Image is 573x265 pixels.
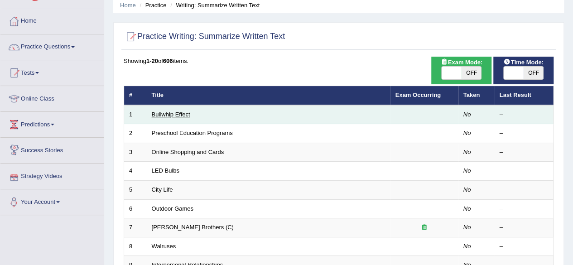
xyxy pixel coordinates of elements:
th: # [124,86,147,105]
a: Success Stories [0,138,104,160]
a: Practice Questions [0,34,104,57]
td: 6 [124,199,147,218]
div: – [500,242,549,251]
em: No [463,149,471,155]
span: Exam Mode: [437,58,486,67]
a: Strategy Videos [0,164,104,186]
div: – [500,223,549,232]
a: Home [0,9,104,31]
td: 1 [124,105,147,124]
div: – [500,111,549,119]
div: Show exams occurring in exams [431,57,491,84]
span: OFF [524,67,544,79]
a: Walruses [152,243,176,250]
div: – [500,167,549,175]
h2: Practice Writing: Summarize Written Text [124,30,285,43]
li: Writing: Summarize Written Text [168,1,260,10]
em: No [463,167,471,174]
a: Your Account [0,189,104,212]
b: 1-20 [146,58,158,64]
div: Showing of items. [124,57,554,65]
b: 606 [163,58,173,64]
a: Outdoor Games [152,205,194,212]
th: Last Result [495,86,554,105]
a: Home [120,2,136,9]
a: Online Shopping and Cards [152,149,224,155]
a: Bullwhip Effect [152,111,190,118]
div: – [500,205,549,213]
em: No [463,243,471,250]
th: Title [147,86,390,105]
a: Predictions [0,112,104,135]
a: City Life [152,186,173,193]
li: Practice [137,1,166,10]
a: Online Class [0,86,104,109]
a: Preschool Education Programs [152,130,233,136]
em: No [463,205,471,212]
td: 2 [124,124,147,143]
div: – [500,129,549,138]
em: No [463,111,471,118]
td: 3 [124,143,147,162]
th: Taken [458,86,495,105]
em: No [463,186,471,193]
a: [PERSON_NAME] Brothers (C) [152,224,234,231]
td: 5 [124,181,147,200]
em: No [463,130,471,136]
div: – [500,186,549,194]
a: LED Bulbs [152,167,179,174]
td: 8 [124,237,147,256]
a: Tests [0,60,104,83]
em: No [463,224,471,231]
a: Exam Occurring [395,92,441,98]
td: 4 [124,162,147,181]
div: Exam occurring question [395,223,453,232]
div: – [500,148,549,157]
span: Time Mode: [500,58,547,67]
span: OFF [462,67,482,79]
td: 7 [124,218,147,237]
